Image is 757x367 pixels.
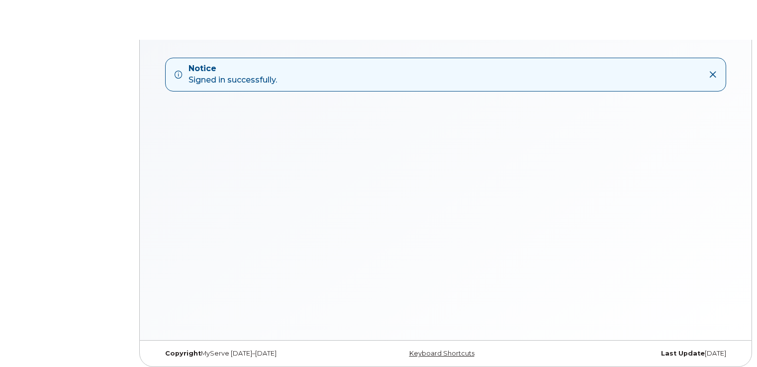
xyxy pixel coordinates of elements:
div: Signed in successfully. [189,63,277,86]
strong: Notice [189,63,277,75]
div: [DATE] [542,350,734,358]
strong: Copyright [165,350,201,357]
strong: Last Update [661,350,705,357]
a: Keyboard Shortcuts [409,350,474,357]
div: MyServe [DATE]–[DATE] [158,350,350,358]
